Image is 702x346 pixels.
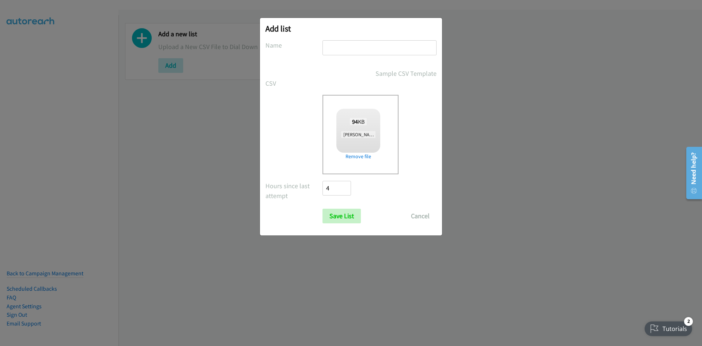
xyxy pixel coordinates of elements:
[352,118,358,125] strong: 94
[640,314,697,341] iframe: Checklist
[375,68,437,78] a: Sample CSV Template
[336,153,380,160] a: Remove file
[265,40,322,50] label: Name
[681,144,702,202] iframe: Resource Center
[265,181,322,201] label: Hours since last attempt
[341,131,444,138] span: [PERSON_NAME] + Dell FY26Q3 SB CSG - AU (5).csv
[322,209,361,223] input: Save List
[404,209,437,223] button: Cancel
[265,78,322,88] label: CSV
[350,118,367,125] span: KB
[265,23,437,34] h2: Add list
